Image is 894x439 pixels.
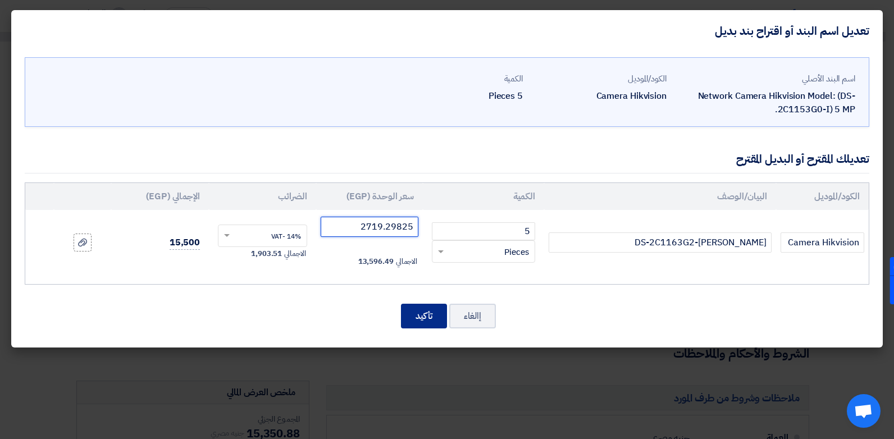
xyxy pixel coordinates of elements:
[549,232,772,253] input: Add Item Description
[676,89,855,116] div: Network Camera Hikvision Model: (DS-2C1153G0-I) 5 MP.
[358,256,394,267] span: 13,596.49
[544,183,776,210] th: البيان/الوصف
[321,217,419,237] input: أدخل سعر الوحدة
[423,183,544,210] th: الكمية
[401,304,447,328] button: تأكيد
[170,236,200,250] span: 15,500
[504,246,529,259] span: Pieces
[251,248,282,259] span: 1,903.51
[676,72,855,85] div: اسم البند الأصلي
[432,222,535,240] input: RFQ_STEP1.ITEMS.2.AMOUNT_TITLE
[209,183,316,210] th: الضرائب
[736,150,869,167] div: تعديلك المقترح أو البديل المقترح
[847,394,881,428] div: Open chat
[449,304,496,328] button: إالغاء
[532,72,667,85] div: الكود/الموديل
[388,89,523,103] div: 5 Pieces
[316,183,423,210] th: سعر الوحدة (EGP)
[776,183,869,210] th: الكود/الموديل
[111,183,209,210] th: الإجمالي (EGP)
[781,232,864,253] input: الموديل
[532,89,667,103] div: Camera Hikvision
[284,248,305,259] span: الاجمالي
[396,256,417,267] span: الاجمالي
[218,225,307,247] ng-select: VAT
[715,24,869,38] h4: تعديل اسم البند أو اقتراح بند بديل
[388,72,523,85] div: الكمية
